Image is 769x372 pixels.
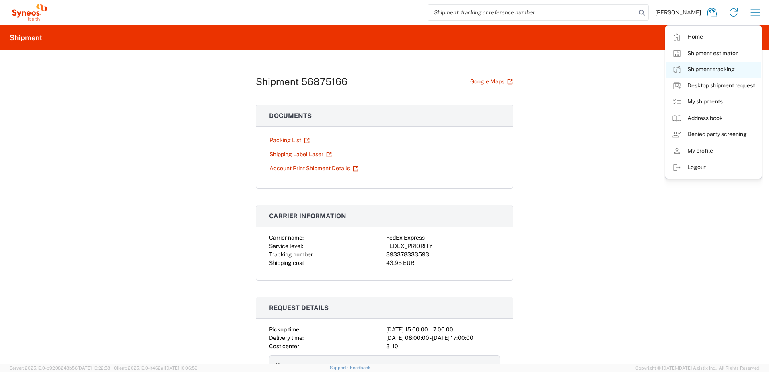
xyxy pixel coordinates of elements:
span: Carrier name: [269,234,304,241]
a: Denied party screening [666,126,761,143]
h2: Shipment [10,33,42,43]
span: Delivery time: [269,335,304,341]
span: [PERSON_NAME] [655,9,701,16]
span: Pickup time: [269,326,300,333]
div: FEDEX_PRIORITY [386,242,500,250]
span: Carrier information [269,212,346,220]
span: Request details [269,304,329,312]
a: My shipments [666,94,761,110]
a: Address book [666,110,761,126]
a: Home [666,29,761,45]
span: Documents [269,112,312,120]
span: Client: 2025.19.0-1f462a1 [114,366,197,370]
span: Service level: [269,243,303,249]
a: Feedback [350,365,370,370]
input: Shipment, tracking or reference number [428,5,636,20]
div: 43.95 EUR [386,259,500,267]
div: [DATE] 08:00:00 - [DATE] 17:00:00 [386,334,500,342]
h1: Shipment 56875166 [256,76,347,87]
a: Logout [666,159,761,176]
div: FedEx Express [386,234,500,242]
div: 3110 [386,342,500,351]
span: Server: 2025.19.0-b9208248b56 [10,366,110,370]
a: Account Print Shipment Details [269,161,359,176]
span: Tracking number: [269,251,314,258]
a: My profile [666,143,761,159]
a: Shipping Label Laser [269,147,332,161]
a: Desktop shipment request [666,78,761,94]
span: Copyright © [DATE]-[DATE] Agistix Inc., All Rights Reserved [635,364,759,372]
span: Shipping cost [269,260,304,266]
a: Shipment estimator [666,45,761,62]
span: [DATE] 10:06:59 [165,366,197,370]
a: Shipment tracking [666,62,761,78]
div: [DATE] 15:00:00 - 17:00:00 [386,325,500,334]
a: Support [330,365,350,370]
div: 393378333593 [386,250,500,259]
span: References [276,362,306,368]
span: Cost center [269,343,299,349]
a: Google Maps [470,74,513,89]
a: Packing List [269,133,310,147]
span: [DATE] 10:22:58 [78,366,110,370]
